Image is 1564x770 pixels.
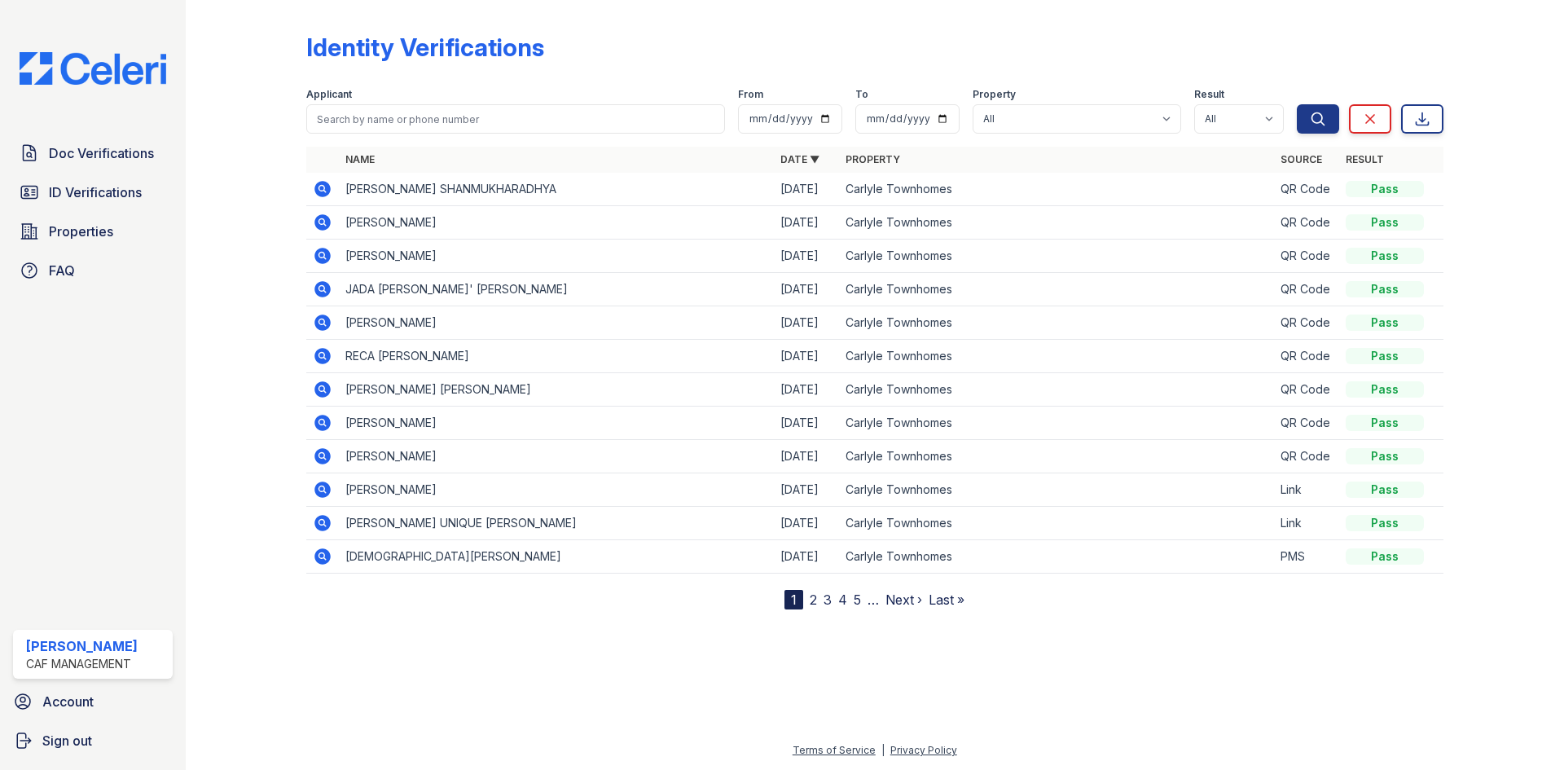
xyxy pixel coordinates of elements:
[839,240,1274,273] td: Carlyle Townhomes
[13,215,173,248] a: Properties
[846,153,900,165] a: Property
[1274,373,1339,407] td: QR Code
[42,692,94,711] span: Account
[855,88,868,101] label: To
[1274,173,1339,206] td: QR Code
[774,306,839,340] td: [DATE]
[774,240,839,273] td: [DATE]
[49,222,113,241] span: Properties
[774,340,839,373] td: [DATE]
[738,88,763,101] label: From
[339,173,774,206] td: [PERSON_NAME] SHANMUKHARADHYA
[774,173,839,206] td: [DATE]
[1274,240,1339,273] td: QR Code
[339,407,774,440] td: [PERSON_NAME]
[339,507,774,540] td: [PERSON_NAME] UNIQUE [PERSON_NAME]
[49,183,142,202] span: ID Verifications
[306,88,352,101] label: Applicant
[1346,515,1424,531] div: Pass
[885,592,922,608] a: Next ›
[7,52,179,85] img: CE_Logo_Blue-a8612792a0a2168367f1c8372b55b34899dd931a85d93a1a3d3e32e68fde9ad4.png
[774,507,839,540] td: [DATE]
[774,206,839,240] td: [DATE]
[839,473,1274,507] td: Carlyle Townhomes
[1274,540,1339,574] td: PMS
[1346,248,1424,264] div: Pass
[839,173,1274,206] td: Carlyle Townhomes
[839,507,1274,540] td: Carlyle Townhomes
[774,473,839,507] td: [DATE]
[890,744,957,756] a: Privacy Policy
[49,143,154,163] span: Doc Verifications
[1346,181,1424,197] div: Pass
[339,540,774,574] td: [DEMOGRAPHIC_DATA][PERSON_NAME]
[784,590,803,609] div: 1
[839,440,1274,473] td: Carlyle Townhomes
[1274,340,1339,373] td: QR Code
[854,592,861,608] a: 5
[793,744,876,756] a: Terms of Service
[1346,281,1424,297] div: Pass
[1346,315,1424,331] div: Pass
[838,592,847,608] a: 4
[49,261,75,280] span: FAQ
[339,240,774,273] td: [PERSON_NAME]
[1274,206,1339,240] td: QR Code
[839,540,1274,574] td: Carlyle Townhomes
[774,273,839,306] td: [DATE]
[1274,440,1339,473] td: QR Code
[339,340,774,373] td: RECA [PERSON_NAME]
[13,137,173,169] a: Doc Verifications
[13,176,173,209] a: ID Verifications
[929,592,964,608] a: Last »
[839,206,1274,240] td: Carlyle Townhomes
[42,731,92,750] span: Sign out
[339,473,774,507] td: [PERSON_NAME]
[1346,482,1424,498] div: Pass
[824,592,832,608] a: 3
[13,254,173,287] a: FAQ
[1346,214,1424,231] div: Pass
[339,306,774,340] td: [PERSON_NAME]
[839,373,1274,407] td: Carlyle Townhomes
[7,685,179,718] a: Account
[306,104,725,134] input: Search by name or phone number
[780,153,819,165] a: Date ▼
[839,407,1274,440] td: Carlyle Townhomes
[339,206,774,240] td: [PERSON_NAME]
[973,88,1016,101] label: Property
[1346,448,1424,464] div: Pass
[1274,306,1339,340] td: QR Code
[1274,473,1339,507] td: Link
[774,407,839,440] td: [DATE]
[839,273,1274,306] td: Carlyle Townhomes
[839,340,1274,373] td: Carlyle Townhomes
[339,440,774,473] td: [PERSON_NAME]
[868,590,879,609] span: …
[1346,153,1384,165] a: Result
[1346,415,1424,431] div: Pass
[774,540,839,574] td: [DATE]
[1274,407,1339,440] td: QR Code
[1346,548,1424,565] div: Pass
[26,656,138,672] div: CAF Management
[774,373,839,407] td: [DATE]
[1274,507,1339,540] td: Link
[306,33,544,62] div: Identity Verifications
[839,306,1274,340] td: Carlyle Townhomes
[339,373,774,407] td: [PERSON_NAME] [PERSON_NAME]
[345,153,375,165] a: Name
[7,724,179,757] a: Sign out
[339,273,774,306] td: JADA [PERSON_NAME]' [PERSON_NAME]
[1274,273,1339,306] td: QR Code
[810,592,817,608] a: 2
[1194,88,1224,101] label: Result
[1346,348,1424,364] div: Pass
[774,440,839,473] td: [DATE]
[1281,153,1322,165] a: Source
[1346,381,1424,398] div: Pass
[881,744,885,756] div: |
[26,636,138,656] div: [PERSON_NAME]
